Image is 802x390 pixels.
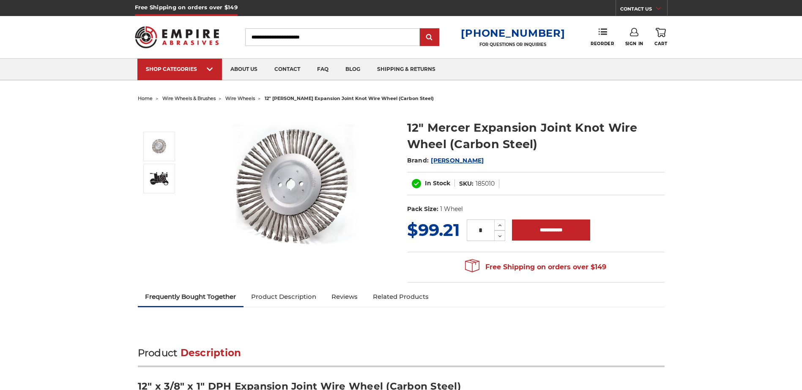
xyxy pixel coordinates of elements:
[431,157,484,164] a: [PERSON_NAME]
[324,287,365,306] a: Reviews
[309,59,337,80] a: faq
[461,42,565,47] p: FOR QUESTIONS OR INQUIRIES
[135,21,219,54] img: Empire Abrasives
[138,347,178,359] span: Product
[266,59,309,80] a: contact
[222,59,266,80] a: about us
[146,66,214,72] div: SHOP CATEGORIES
[181,347,241,359] span: Description
[440,205,463,214] dd: 1 Wheel
[225,95,255,101] a: wire wheels
[265,95,434,101] span: 12" [PERSON_NAME] expansion joint knot wire wheel (carbon steel)
[337,59,369,80] a: blog
[149,138,170,154] img: 12" Expansion Joint Wire Wheel
[465,259,606,276] span: Free Shipping on orders over $149
[425,179,450,187] span: In Stock
[591,41,614,46] span: Reorder
[210,125,379,251] img: 12" Expansion Joint Wire Wheel
[407,119,665,152] h1: 12" Mercer Expansion Joint Knot Wire Wheel (Carbon Steel)
[138,287,244,306] a: Frequently Bought Together
[654,41,667,46] span: Cart
[162,95,216,101] a: wire wheels & brushes
[149,172,170,185] img: Walk-Behind Street Saw
[461,27,565,39] a: [PHONE_NUMBER]
[654,28,667,46] a: Cart
[407,219,460,240] span: $99.21
[476,179,495,188] dd: 185010
[138,95,153,101] a: home
[591,28,614,46] a: Reorder
[459,179,474,188] dt: SKU:
[407,205,438,214] dt: Pack Size:
[365,287,436,306] a: Related Products
[421,29,438,46] input: Submit
[620,4,667,16] a: CONTACT US
[407,157,429,164] span: Brand:
[369,59,444,80] a: shipping & returns
[625,41,643,46] span: Sign In
[244,287,324,306] a: Product Description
